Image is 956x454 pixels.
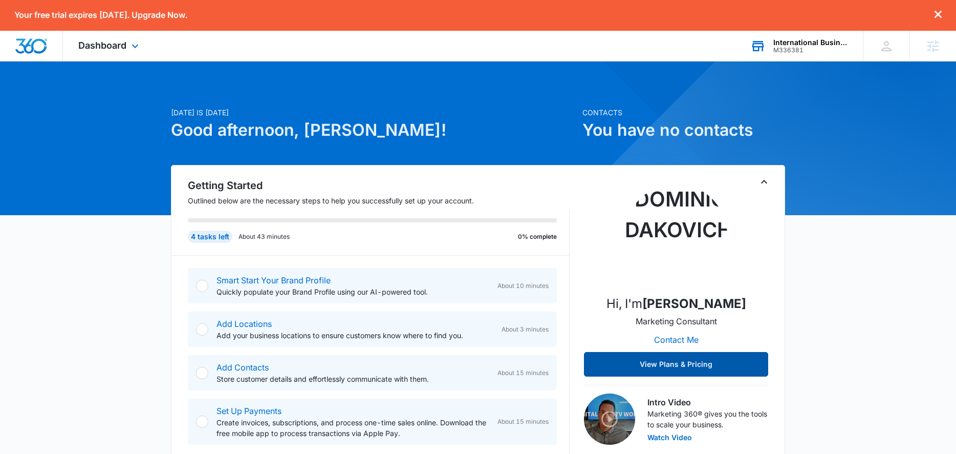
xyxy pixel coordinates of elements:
div: Dashboard [63,31,157,61]
h2: Getting Started [188,178,570,193]
button: Toggle Collapse [758,176,770,188]
p: About 43 minutes [238,232,290,241]
span: About 15 minutes [497,417,549,426]
p: [DATE] is [DATE] [171,107,576,118]
a: Add Contacts [216,362,269,373]
p: Add your business locations to ensure customers know where to find you. [216,330,493,341]
span: Dashboard [78,40,126,51]
p: 0% complete [518,232,557,241]
a: Add Locations [216,319,272,329]
a: Smart Start Your Brand Profile [216,275,331,285]
div: account name [773,38,848,47]
img: Intro Video [584,394,635,445]
h1: Good afternoon, [PERSON_NAME]! [171,118,576,142]
p: Create invoices, subscriptions, and process one-time sales online. Download the free mobile app t... [216,417,489,439]
p: Marketing Consultant [636,315,717,327]
div: account id [773,47,848,54]
button: dismiss this dialog [935,10,942,20]
button: Contact Me [644,327,709,352]
p: Quickly populate your Brand Profile using our AI-powered tool. [216,286,489,297]
p: Hi, I'm [606,295,746,313]
span: About 3 minutes [502,325,549,334]
p: Your free trial expires [DATE]. Upgrade Now. [14,10,187,20]
img: Dominic Dakovich [625,184,727,286]
button: View Plans & Pricing [584,352,768,377]
span: About 15 minutes [497,368,549,378]
p: Outlined below are the necessary steps to help you successfully set up your account. [188,195,570,206]
strong: [PERSON_NAME] [642,296,746,311]
p: Contacts [582,107,785,118]
p: Marketing 360® gives you the tools to scale your business. [647,408,768,430]
h1: You have no contacts [582,118,785,142]
button: Watch Video [647,434,692,441]
span: About 10 minutes [497,281,549,291]
a: Set Up Payments [216,406,281,416]
p: Store customer details and effortlessly communicate with them. [216,374,489,384]
div: 4 tasks left [188,231,232,243]
h3: Intro Video [647,396,768,408]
